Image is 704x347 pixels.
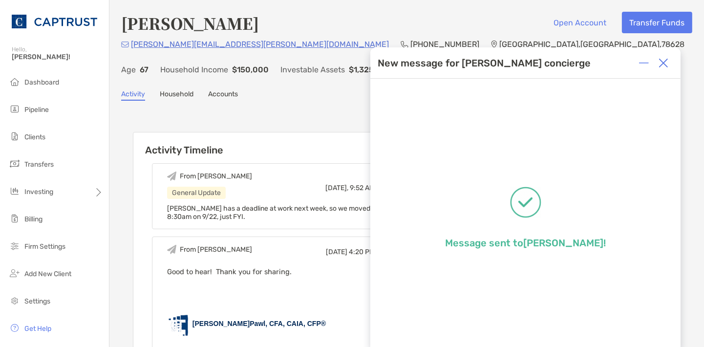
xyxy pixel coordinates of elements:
p: [PERSON_NAME][EMAIL_ADDRESS][PERSON_NAME][DOMAIN_NAME] [131,38,389,50]
span: Clients [24,133,45,141]
span: 4:20 PM CD [349,248,385,256]
img: Close [659,58,668,68]
img: Location Icon [491,41,497,48]
span: [PERSON_NAME]! [12,53,103,61]
div: From [PERSON_NAME] [180,245,252,254]
img: Email Icon [121,42,129,47]
span: [DATE], [325,184,348,192]
div: New message for [PERSON_NAME] concierge [378,57,591,69]
img: pipeline icon [9,103,21,115]
span: Add New Client [24,270,71,278]
img: billing icon [9,213,21,224]
span: 9:52 AM CD [350,184,385,192]
img: Phone Icon [401,41,408,48]
p: 67 [140,64,149,76]
img: Message successfully sent [510,187,541,218]
img: add_new_client icon [9,267,21,279]
button: Open Account [546,12,614,33]
div: General Update [167,187,226,199]
a: Household [160,90,193,101]
img: Event icon [167,172,176,181]
span: Settings [24,297,50,305]
p: $1,325,000 [349,64,392,76]
span: Pipeline [24,106,49,114]
span: Good to hear! Thank you for sharing. [167,267,292,276]
img: CAPTRUST Logo [12,4,97,39]
h4: [PERSON_NAME] [121,12,259,34]
a: Activity [121,90,145,101]
img: settings icon [9,295,21,306]
span: Investing [24,188,53,196]
img: investing icon [9,185,21,197]
img: Expand or collapse [639,58,649,68]
p: Message sent to [PERSON_NAME] ! [445,237,606,249]
span: Billing [24,215,43,223]
span: Dashboard [24,78,59,87]
h6: Activity Timeline [133,132,458,156]
img: Event icon [167,245,176,254]
span: [DATE] [326,248,347,256]
a: Accounts [208,90,238,101]
span: Pawl, CFA, CAIA, CFP® [250,320,326,327]
span: [PERSON_NAME] [192,320,250,327]
p: Investable Assets [280,64,345,76]
img: transfers icon [9,158,21,170]
div: From [PERSON_NAME] [180,172,252,180]
p: Age [121,64,136,76]
img: dashboard icon [9,76,21,87]
button: Transfer Funds [622,12,692,33]
span: [PERSON_NAME] has a deadline at work next week, so we moved our meeting to 8:30am on 9/22, just FYI. [167,204,417,221]
img: CAP-Logo-for-Email_45.gif [167,314,189,337]
p: $150,000 [232,64,269,76]
p: Household Income [160,64,228,76]
img: get-help icon [9,322,21,334]
img: firm-settings icon [9,240,21,252]
span: Firm Settings [24,242,65,251]
span: Get Help [24,325,51,333]
p: [GEOGRAPHIC_DATA] , [GEOGRAPHIC_DATA] , 78628 [499,38,684,50]
span: Transfers [24,160,54,169]
p: [PHONE_NUMBER] [410,38,479,50]
img: clients icon [9,130,21,142]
